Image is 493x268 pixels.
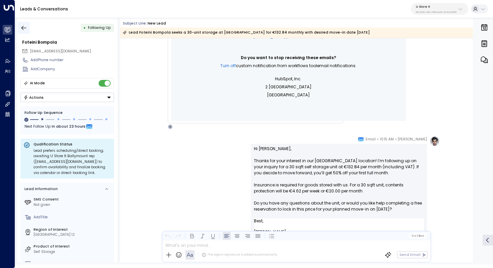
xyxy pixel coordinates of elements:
[31,66,114,72] div: AddCompany
[23,95,44,100] div: Actions
[398,136,427,143] span: [PERSON_NAME]
[236,62,317,70] span: Custom notification from workflows tool
[30,80,45,87] div: AI Mode
[30,49,91,54] span: fwteini_bbl@hotmail.com
[411,3,468,15] button: U Store It58c4b32c-92b1-4356-be9b-1247e2c02228
[168,124,173,130] div: S
[412,234,424,237] span: Cc Bcc
[34,215,112,220] div: AddTitle
[416,5,456,9] p: U Store It
[23,186,58,192] div: Lead Information
[34,142,111,147] p: Qualification Status
[22,39,114,45] div: Foteini Bompola
[88,25,111,30] span: Following Up
[20,93,114,102] button: Actions
[34,261,112,267] div: AddNo. of People
[34,232,112,237] div: [GEOGRAPHIC_DATA] 12
[380,136,394,143] span: 10:15 AM
[34,202,112,208] div: Not given
[20,6,68,12] a: Leads & Conversations
[377,136,379,143] span: •
[30,49,91,54] span: [EMAIL_ADDRESS][DOMAIN_NAME]
[123,29,370,36] div: Lead Foteini Bompola seeks a 30-unit storage at [GEOGRAPHIC_DATA] for €132.84 monthly with desire...
[205,75,372,99] p: HubSpot, Inc. 2 [GEOGRAPHIC_DATA] [GEOGRAPHIC_DATA]
[34,197,112,202] label: SMS Consent
[430,136,440,146] img: profile-logo.png
[24,123,110,131] div: Next Follow Up:
[34,148,111,176] div: Lead prefers scheduling/direct booking; awaiting U Store It Ballymount rep ([EMAIL_ADDRESS][DOMAI...
[417,234,418,237] span: |
[366,136,376,143] span: Email
[254,229,286,235] span: [PERSON_NAME]
[241,54,336,62] span: Do you want to stop receiving these emails?
[164,232,172,240] button: Undo
[24,110,110,116] div: Follow Up Sequence
[34,227,112,232] label: Region of Interest
[123,21,147,26] span: Subject Line:
[84,23,86,32] div: •
[202,253,277,257] div: The agent signature is added automatically
[254,146,424,218] p: Hi [PERSON_NAME], Thanks for your interest in our [GEOGRAPHIC_DATA] location! I’m following up on...
[395,136,397,143] span: •
[254,218,263,224] span: Best,
[416,11,456,13] p: 58c4b32c-92b1-4356-be9b-1247e2c02228
[34,244,112,249] label: Product of Interest
[52,123,86,131] span: In about 23 hours
[34,249,112,255] div: Self Storage
[220,62,236,70] a: Turn off
[20,93,114,102] div: Button group with a nested menu
[409,233,426,238] button: Cc|Bcc
[174,232,182,240] button: Redo
[148,21,166,26] div: New Lead
[31,57,114,63] div: AddPhone number
[205,62,372,70] p: email notifications.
